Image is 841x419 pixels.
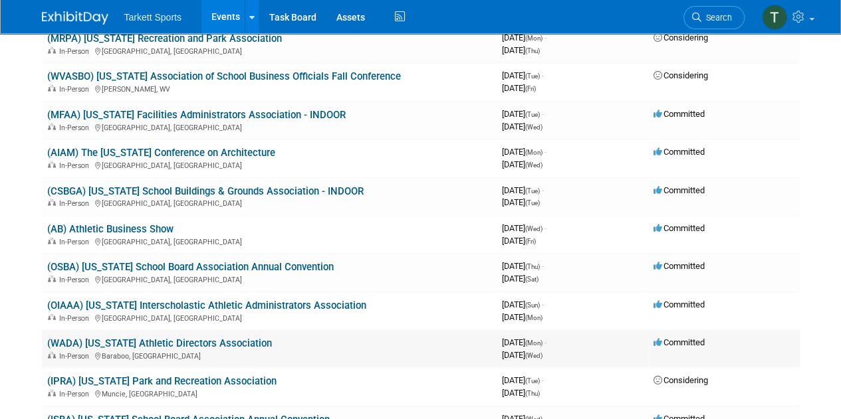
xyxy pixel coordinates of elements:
span: - [544,33,546,42]
a: (OIAAA) [US_STATE] Interscholastic Athletic Administrators Association [47,299,366,311]
span: [DATE] [502,109,544,119]
span: [DATE] [502,197,540,207]
span: Considering [654,70,708,80]
span: Committed [654,223,705,233]
span: [DATE] [502,375,544,385]
span: - [542,375,544,385]
div: [GEOGRAPHIC_DATA], [GEOGRAPHIC_DATA] [47,236,491,246]
span: - [542,70,544,80]
span: [DATE] [502,299,544,309]
span: [DATE] [502,388,540,398]
span: Committed [654,261,705,271]
span: (Thu) [525,390,540,397]
img: In-Person Event [48,390,56,396]
span: In-Person [59,85,93,94]
img: In-Person Event [48,199,56,206]
span: (Wed) [525,352,542,359]
span: (Mon) [525,314,542,321]
span: Considering [654,33,708,42]
a: (WVASBO) [US_STATE] Association of School Business Officials Fall Conference [47,70,401,82]
span: In-Person [59,314,93,323]
span: Tarkett Sports [124,12,181,23]
span: [DATE] [502,159,542,169]
span: (Fri) [525,85,536,92]
span: - [544,337,546,347]
a: (CSBGA) [US_STATE] School Buildings & Grounds Association - INDOOR [47,185,364,197]
span: - [542,185,544,195]
span: [DATE] [502,33,546,42]
span: (Tue) [525,111,540,118]
div: Baraboo, [GEOGRAPHIC_DATA] [47,350,491,361]
div: [GEOGRAPHIC_DATA], [GEOGRAPHIC_DATA] [47,312,491,323]
img: In-Person Event [48,314,56,321]
span: (Tue) [525,72,540,80]
span: [DATE] [502,274,539,284]
span: [DATE] [502,45,540,55]
span: Considering [654,375,708,385]
span: (Mon) [525,149,542,156]
div: [GEOGRAPHIC_DATA], [GEOGRAPHIC_DATA] [47,274,491,284]
span: In-Person [59,47,93,56]
span: Committed [654,299,705,309]
span: [DATE] [502,350,542,360]
img: In-Person Event [48,47,56,54]
div: [GEOGRAPHIC_DATA], [GEOGRAPHIC_DATA] [47,122,491,132]
span: (Sat) [525,276,539,283]
span: (Tue) [525,187,540,195]
span: Committed [654,185,705,195]
a: (MRPA) [US_STATE] Recreation and Park Association [47,33,282,44]
span: (Mon) [525,35,542,42]
div: [GEOGRAPHIC_DATA], [GEOGRAPHIC_DATA] [47,159,491,170]
span: [DATE] [502,337,546,347]
a: (AB) Athletic Business Show [47,223,174,235]
img: ExhibitDay [42,11,108,25]
span: (Tue) [525,199,540,207]
span: (Fri) [525,238,536,245]
span: (Mon) [525,339,542,347]
span: [DATE] [502,312,542,322]
div: Muncie, [GEOGRAPHIC_DATA] [47,388,491,398]
img: In-Person Event [48,85,56,92]
a: (AIAM) The [US_STATE] Conference on Architecture [47,147,275,159]
a: (IPRA) [US_STATE] Park and Recreation Association [47,375,277,387]
span: - [542,299,544,309]
span: Committed [654,337,705,347]
span: In-Person [59,276,93,284]
span: [DATE] [502,223,546,233]
img: In-Person Event [48,161,56,168]
img: In-Person Event [48,276,56,282]
img: In-Person Event [48,238,56,244]
span: [DATE] [502,236,536,246]
span: (Thu) [525,47,540,54]
span: - [544,147,546,157]
span: In-Person [59,352,93,361]
span: (Wed) [525,225,542,232]
span: [DATE] [502,147,546,157]
span: In-Person [59,124,93,132]
span: Committed [654,147,705,157]
span: Committed [654,109,705,119]
span: - [544,223,546,233]
a: Search [683,6,745,29]
span: Search [701,13,732,23]
span: [DATE] [502,70,544,80]
img: Tom Breuer [762,5,787,30]
a: (OSBA) [US_STATE] School Board Association Annual Convention [47,261,334,273]
span: In-Person [59,161,93,170]
div: [GEOGRAPHIC_DATA], [GEOGRAPHIC_DATA] [47,197,491,208]
span: (Wed) [525,124,542,131]
a: (WADA) [US_STATE] Athletic Directors Association [47,337,272,349]
span: (Wed) [525,161,542,169]
img: In-Person Event [48,124,56,130]
span: In-Person [59,238,93,246]
span: [DATE] [502,83,536,93]
div: [PERSON_NAME], WV [47,83,491,94]
div: [GEOGRAPHIC_DATA], [GEOGRAPHIC_DATA] [47,45,491,56]
img: In-Person Event [48,352,56,359]
span: - [542,109,544,119]
span: In-Person [59,390,93,398]
span: In-Person [59,199,93,208]
a: (MFAA) [US_STATE] Facilities Administrators Association - INDOOR [47,109,346,121]
span: [DATE] [502,261,544,271]
span: [DATE] [502,185,544,195]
